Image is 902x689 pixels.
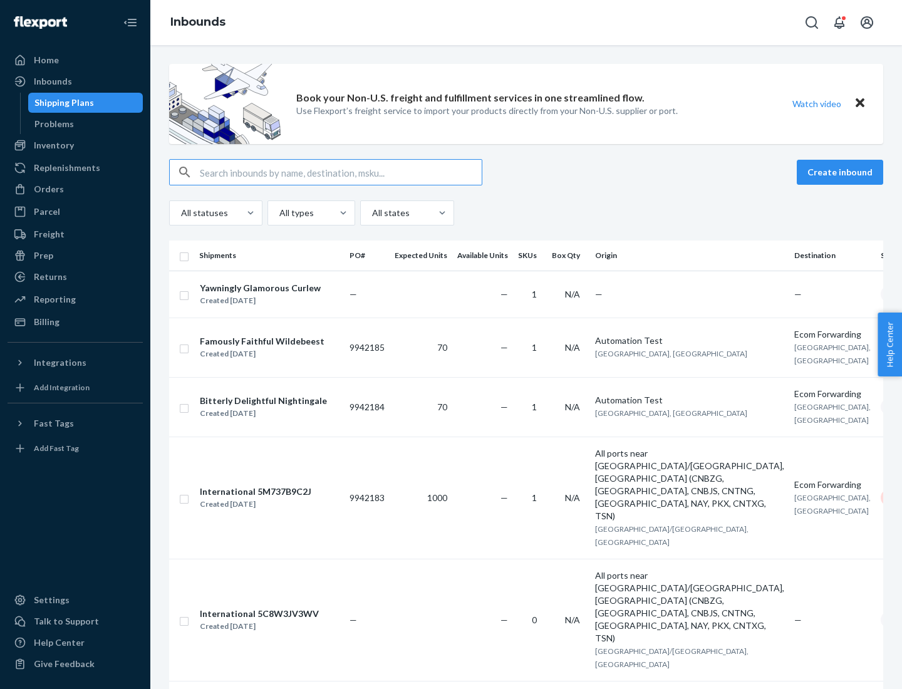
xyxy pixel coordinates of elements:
a: Returns [8,267,143,287]
div: Help Center [34,636,85,649]
th: SKUs [513,241,547,271]
th: Shipments [194,241,345,271]
button: Give Feedback [8,654,143,674]
span: 1000 [427,492,447,503]
p: Book your Non-U.S. freight and fulfillment services in one streamlined flow. [296,91,645,105]
button: Open Search Box [799,10,824,35]
div: Created [DATE] [200,294,321,307]
div: Billing [34,316,60,328]
a: Reporting [8,289,143,309]
div: Integrations [34,356,86,369]
span: — [500,492,508,503]
button: Integrations [8,353,143,373]
a: Freight [8,224,143,244]
span: N/A [565,492,580,503]
button: Help Center [878,313,902,376]
div: Created [DATE] [200,407,327,420]
span: — [500,401,508,412]
div: Fast Tags [34,417,74,430]
a: Inventory [8,135,143,155]
a: Shipping Plans [28,93,143,113]
a: Home [8,50,143,70]
button: Close Navigation [118,10,143,35]
p: Use Flexport’s freight service to import your products directly from your Non-U.S. supplier or port. [296,105,678,117]
span: — [794,289,802,299]
td: 9942184 [345,377,390,437]
div: Inbounds [34,75,72,88]
ol: breadcrumbs [160,4,236,41]
td: 9942185 [345,318,390,377]
span: — [500,342,508,353]
th: Available Units [452,241,513,271]
td: 9942183 [345,437,390,559]
span: N/A [565,289,580,299]
button: Create inbound [797,160,883,185]
a: Replenishments [8,158,143,178]
div: Home [34,54,59,66]
span: N/A [565,342,580,353]
span: [GEOGRAPHIC_DATA], [GEOGRAPHIC_DATA] [794,402,871,425]
div: International 5C8W3JV3WV [200,608,319,620]
span: — [500,289,508,299]
span: [GEOGRAPHIC_DATA]/[GEOGRAPHIC_DATA], [GEOGRAPHIC_DATA] [595,524,749,547]
div: Created [DATE] [200,620,319,633]
div: Bitterly Delightful Nightingale [200,395,327,407]
a: Add Integration [8,378,143,398]
button: Watch video [784,95,849,113]
span: [GEOGRAPHIC_DATA], [GEOGRAPHIC_DATA] [794,493,871,515]
img: Flexport logo [14,16,67,29]
span: 70 [437,342,447,353]
span: — [595,289,603,299]
span: [GEOGRAPHIC_DATA], [GEOGRAPHIC_DATA] [595,408,747,418]
th: Destination [789,241,876,271]
a: Orders [8,179,143,199]
div: Parcel [34,205,60,218]
a: Add Fast Tag [8,438,143,458]
span: 1 [532,401,537,412]
div: Shipping Plans [34,96,94,109]
span: 0 [532,614,537,625]
th: Expected Units [390,241,452,271]
span: [GEOGRAPHIC_DATA]/[GEOGRAPHIC_DATA], [GEOGRAPHIC_DATA] [595,646,749,669]
span: N/A [565,401,580,412]
div: Orders [34,183,64,195]
span: [GEOGRAPHIC_DATA], [GEOGRAPHIC_DATA] [794,343,871,365]
div: Add Integration [34,382,90,393]
div: Talk to Support [34,615,99,628]
div: Famously Faithful Wildebeest [200,335,324,348]
a: Settings [8,590,143,610]
div: Created [DATE] [200,348,324,360]
div: Reporting [34,293,76,306]
div: Yawningly Glamorous Curlew [200,282,321,294]
div: Returns [34,271,67,283]
div: Created [DATE] [200,498,311,510]
button: Close [852,95,868,113]
div: Automation Test [595,394,784,407]
th: PO# [345,241,390,271]
div: Freight [34,228,65,241]
span: 1 [532,342,537,353]
th: Box Qty [547,241,590,271]
button: Open account menu [854,10,879,35]
div: Settings [34,594,70,606]
div: Automation Test [595,334,784,347]
input: All statuses [180,207,181,219]
a: Problems [28,114,143,134]
div: Ecom Forwarding [794,479,871,491]
div: Inventory [34,139,74,152]
div: Give Feedback [34,658,95,670]
div: Replenishments [34,162,100,174]
div: Ecom Forwarding [794,388,871,400]
span: — [500,614,508,625]
a: Billing [8,312,143,332]
span: 1 [532,289,537,299]
span: — [350,289,357,299]
div: All ports near [GEOGRAPHIC_DATA]/[GEOGRAPHIC_DATA], [GEOGRAPHIC_DATA] (CNBZG, [GEOGRAPHIC_DATA], ... [595,447,784,522]
a: Inbounds [170,15,225,29]
div: International 5M737B9C2J [200,485,311,498]
span: — [350,614,357,625]
span: [GEOGRAPHIC_DATA], [GEOGRAPHIC_DATA] [595,349,747,358]
div: Prep [34,249,53,262]
span: — [794,614,802,625]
